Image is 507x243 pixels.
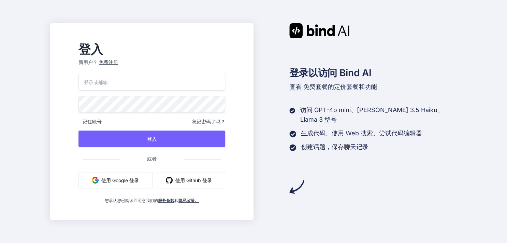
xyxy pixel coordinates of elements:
font: 访问 GPT-4o mini、[PERSON_NAME] 3.5 Haiku、Llama 3 型号 [300,106,443,123]
font: 创建话题，保存聊天记录 [301,143,368,150]
button: 使用 Github 登录 [153,172,225,188]
input: 登录或邮箱 [78,74,225,91]
img: 绑定AI标识 [289,23,349,38]
font: 生成代码、使用 Web 搜索、尝试代码编辑器 [301,130,422,137]
font: 忘记密码了吗？ [192,119,225,124]
font: 和 [174,198,178,203]
font: 记住账号 [83,119,102,124]
font: 新用户？ [78,59,98,65]
font: 您承认您已阅读并同意我们的 [105,198,158,203]
font: 使用 Google 登录 [101,177,139,183]
font: 免费套餐的定价套餐和功能 [303,83,377,90]
font: 查看 [289,83,302,90]
img: GitHub [166,177,173,184]
font: 免费注册 [99,59,118,65]
a: 服务条款 [158,198,174,203]
img: 箭 [289,179,304,194]
button: 登入 [78,131,225,147]
font: 或者 [147,156,157,162]
img: 谷歌 [92,177,99,184]
button: 使用 Google 登录 [78,172,152,188]
a: 隐私政策。 [178,198,199,203]
font: 登入 [147,136,157,142]
font: 登录以访问 Bind AI [289,67,372,79]
font: 使用 Github 登录 [175,177,212,183]
font: 登入 [78,42,103,57]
